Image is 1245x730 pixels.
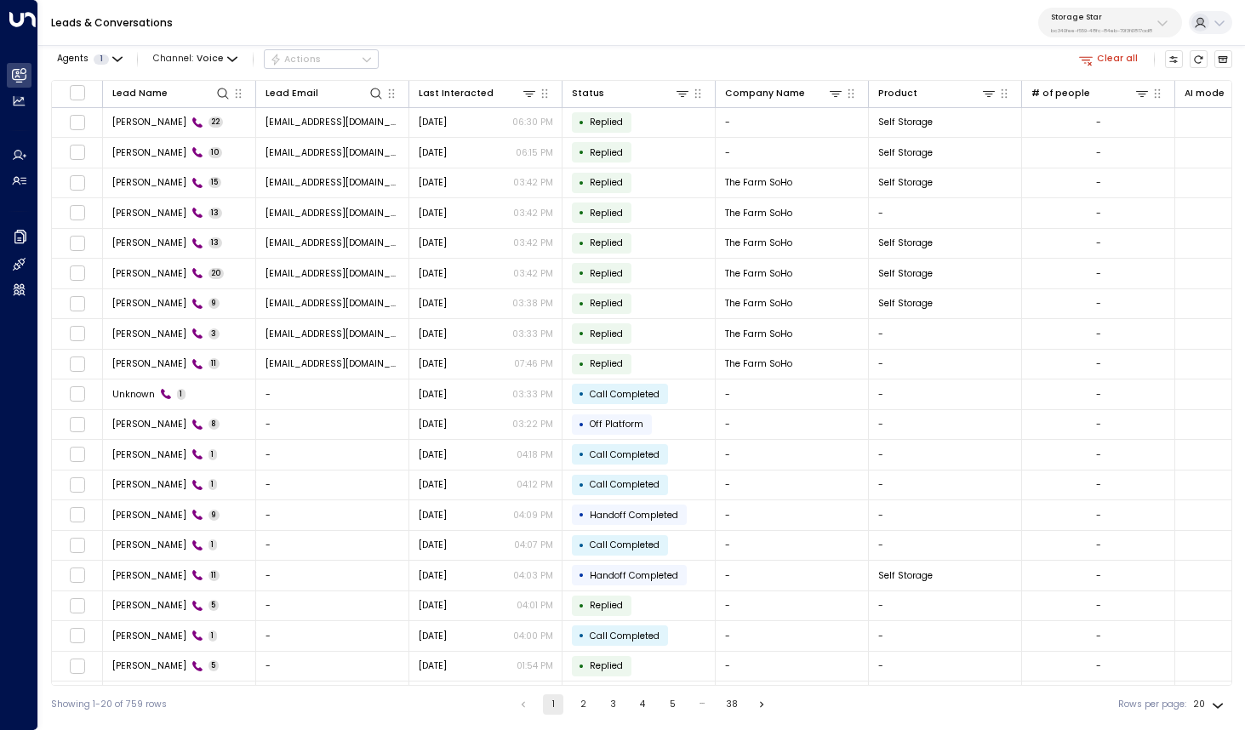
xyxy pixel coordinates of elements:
[419,85,538,101] div: Last Interacted
[1165,50,1184,69] button: Customize
[69,658,85,674] span: Toggle select row
[1214,50,1233,69] button: Archived Leads
[69,356,85,372] span: Toggle select row
[590,418,643,431] span: Off Platform
[725,297,792,310] span: The Farm SoHo
[579,443,585,465] div: •
[264,49,379,70] div: Button group with a nested menu
[69,205,85,221] span: Toggle select row
[517,448,553,461] p: 04:18 PM
[662,694,682,715] button: Go to page 5
[716,500,869,530] td: -
[725,328,792,340] span: The Farm SoHo
[208,117,224,128] span: 22
[419,237,447,249] span: Yesterday
[869,319,1022,349] td: -
[725,267,792,280] span: The Farm SoHo
[1031,86,1090,101] div: # of people
[69,145,85,161] span: Toggle select row
[1096,569,1101,582] div: -
[208,268,225,279] span: 20
[208,237,223,248] span: 13
[543,694,563,715] button: page 1
[878,569,933,582] span: Self Storage
[112,630,186,642] span: Michael Harvey
[112,599,186,612] span: Michael Harvey
[112,86,168,101] div: Lead Name
[208,510,220,521] span: 9
[256,440,409,470] td: -
[716,108,869,138] td: -
[603,694,623,715] button: Go to page 3
[590,630,660,642] span: Call Completed
[419,388,447,401] span: Yesterday
[69,174,85,191] span: Toggle select row
[1096,328,1101,340] div: -
[112,207,186,220] span: Kim Magloire
[419,539,447,551] span: Jul 29, 2025
[869,500,1022,530] td: -
[94,54,109,65] span: 1
[869,471,1022,500] td: -
[419,176,447,189] span: Yesterday
[51,15,173,30] a: Leads & Conversations
[419,659,447,672] span: Jul 24, 2025
[1096,418,1101,431] div: -
[878,86,917,101] div: Product
[579,202,585,224] div: •
[513,630,553,642] p: 04:00 PM
[590,297,623,310] span: Replied
[208,479,218,490] span: 1
[590,569,678,582] span: Handoff Completed
[256,531,409,561] td: -
[716,440,869,470] td: -
[112,328,186,340] span: Kim Magloire
[878,176,933,189] span: Self Storage
[69,416,85,432] span: Toggle select row
[69,567,85,584] span: Toggle select row
[513,509,553,522] p: 04:09 PM
[197,54,224,64] span: Voice
[69,628,85,644] span: Toggle select row
[266,176,400,189] span: prgolden@aol.com
[69,597,85,613] span: Toggle select row
[256,682,409,711] td: -
[725,207,792,220] span: The Farm SoHo
[725,357,792,370] span: The Farm SoHo
[517,599,553,612] p: 04:01 PM
[716,591,869,621] td: -
[148,50,243,68] span: Channel:
[572,85,691,101] div: Status
[572,86,604,101] div: Status
[69,507,85,523] span: Toggle select row
[869,591,1022,621] td: -
[112,569,186,582] span: Michael Harvey
[419,418,447,431] span: Yesterday
[1051,12,1152,22] p: Storage Star
[419,207,447,220] span: Yesterday
[590,237,623,249] span: Replied
[112,659,186,672] span: Michael Harvey
[517,659,553,672] p: 01:54 PM
[516,146,553,159] p: 06:15 PM
[1096,509,1101,522] div: -
[112,539,186,551] span: Michael Harvey
[751,694,772,715] button: Go to next page
[590,328,623,340] span: Replied
[692,694,712,715] div: …
[69,295,85,311] span: Toggle select row
[419,509,447,522] span: Jul 29, 2025
[112,509,186,522] span: Michael Harvey
[112,418,186,431] span: Michael Harvey
[256,500,409,530] td: -
[1074,50,1144,68] button: Clear all
[419,328,447,340] span: Yesterday
[573,694,593,715] button: Go to page 2
[69,265,85,282] span: Toggle select row
[513,237,553,249] p: 03:42 PM
[512,116,553,128] p: 06:30 PM
[869,440,1022,470] td: -
[112,357,186,370] span: Kim Magloire
[1096,176,1101,189] div: -
[1096,237,1101,249] div: -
